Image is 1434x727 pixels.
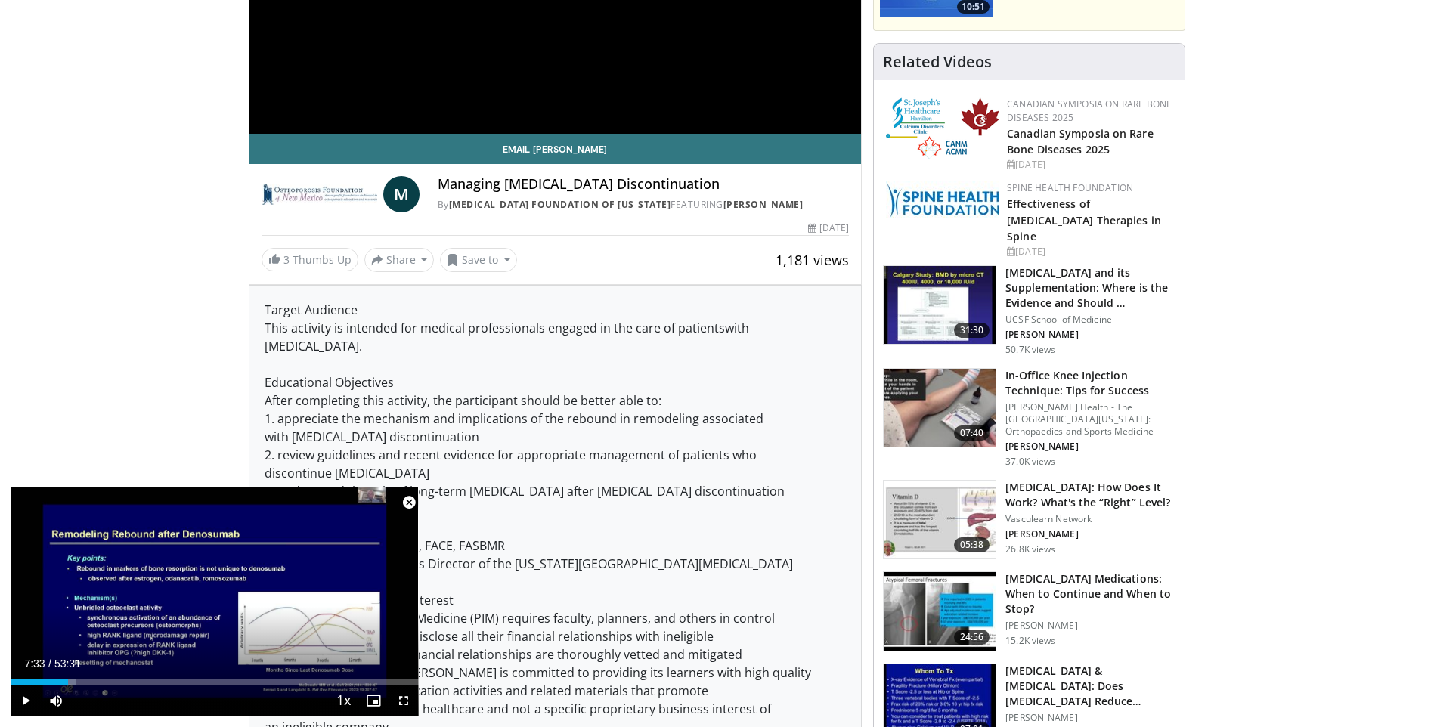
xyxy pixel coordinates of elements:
[383,176,420,212] a: M
[438,176,849,193] h4: Managing [MEDICAL_DATA] Discontinuation
[883,571,1175,651] a: 24:56 [MEDICAL_DATA] Medications: When to Continue and When to Stop? [PERSON_NAME] 15.2K views
[1007,97,1172,124] a: Canadian Symposia on Rare Bone Diseases 2025
[1005,456,1055,468] p: 37.0K views
[389,685,419,716] button: Fullscreen
[1005,314,1175,326] p: UCSF School of Medicine
[449,198,671,211] a: [MEDICAL_DATA] Foundation of [US_STATE]
[262,176,377,212] img: Osteoporosis Foundation of New Mexico
[11,487,419,716] video-js: Video Player
[1005,480,1175,510] h3: [MEDICAL_DATA]: How Does It Work? What's the “Right” Level?
[1005,664,1175,709] h3: [MEDICAL_DATA] & [MEDICAL_DATA]: Does [MEDICAL_DATA] Reduce Falls/Fractures in t…
[808,221,849,235] div: [DATE]
[1005,635,1055,647] p: 15.2K views
[438,198,849,212] div: By FEATURING
[1005,543,1055,555] p: 26.8K views
[1007,158,1172,172] div: [DATE]
[440,248,517,272] button: Save to
[1005,620,1175,632] p: [PERSON_NAME]
[954,425,990,441] span: 07:40
[883,368,1175,468] a: 07:40 In-Office Knee Injection Technique: Tips for Success [PERSON_NAME] Health - The [GEOGRAPHIC...
[884,266,996,345] img: 4bb25b40-905e-443e-8e37-83f056f6e86e.150x105_q85_crop-smart_upscale.jpg
[1005,528,1175,540] p: [PERSON_NAME]
[1005,513,1175,525] p: Vasculearn Network
[884,481,996,559] img: 8daf03b8-df50-44bc-88e2-7c154046af55.150x105_q85_crop-smart_upscale.jpg
[1007,245,1172,258] div: [DATE]
[328,685,358,716] button: Playback Rate
[262,248,358,271] a: 3 Thumbs Up
[394,487,424,518] button: Close
[883,265,1175,356] a: 31:30 [MEDICAL_DATA] and its Supplementation: Where is the Evidence and Should … UCSF School of M...
[1005,265,1175,311] h3: [MEDICAL_DATA] and its Supplementation: Where is the Evidence and Should …
[723,198,804,211] a: [PERSON_NAME]
[48,657,51,670] span: /
[41,685,71,716] button: Mute
[1005,401,1175,438] p: [PERSON_NAME] Health - The [GEOGRAPHIC_DATA][US_STATE]: Orthopaedics and Sports Medicine
[364,248,435,272] button: Share
[1005,712,1175,724] p: [PERSON_NAME]
[1007,196,1161,243] a: Effectiveness of [MEDICAL_DATA] Therapies in Spine
[776,251,849,269] span: 1,181 views
[954,323,990,338] span: 31:30
[884,572,996,651] img: a7bc7889-55e5-4383-bab6-f6171a83b938.150x105_q85_crop-smart_upscale.jpg
[954,630,990,645] span: 24:56
[954,537,990,552] span: 05:38
[11,685,41,716] button: Play
[886,97,999,159] img: 59b7dea3-8883-45d6-a110-d30c6cb0f321.png.150x105_q85_autocrop_double_scale_upscale_version-0.2.png
[249,134,862,164] a: Email [PERSON_NAME]
[24,657,45,670] span: 7:33
[283,252,290,267] span: 3
[883,53,992,71] h4: Related Videos
[358,685,389,716] button: Enable picture-in-picture mode
[1005,329,1175,341] p: [PERSON_NAME]
[54,657,81,670] span: 53:31
[1005,441,1175,453] p: [PERSON_NAME]
[886,181,999,218] img: 57d53db2-a1b3-4664-83ec-6a5e32e5a601.png.150x105_q85_autocrop_double_scale_upscale_version-0.2.jpg
[11,679,419,685] div: Progress Bar
[1005,344,1055,356] p: 50.7K views
[1007,126,1154,156] a: Canadian Symposia on Rare Bone Diseases 2025
[884,369,996,447] img: 9b54ede4-9724-435c-a780-8950048db540.150x105_q85_crop-smart_upscale.jpg
[1005,571,1175,617] h3: [MEDICAL_DATA] Medications: When to Continue and When to Stop?
[1007,181,1133,194] a: Spine Health Foundation
[1005,368,1175,398] h3: In-Office Knee Injection Technique: Tips for Success
[883,480,1175,560] a: 05:38 [MEDICAL_DATA]: How Does It Work? What's the “Right” Level? Vasculearn Network [PERSON_NAME...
